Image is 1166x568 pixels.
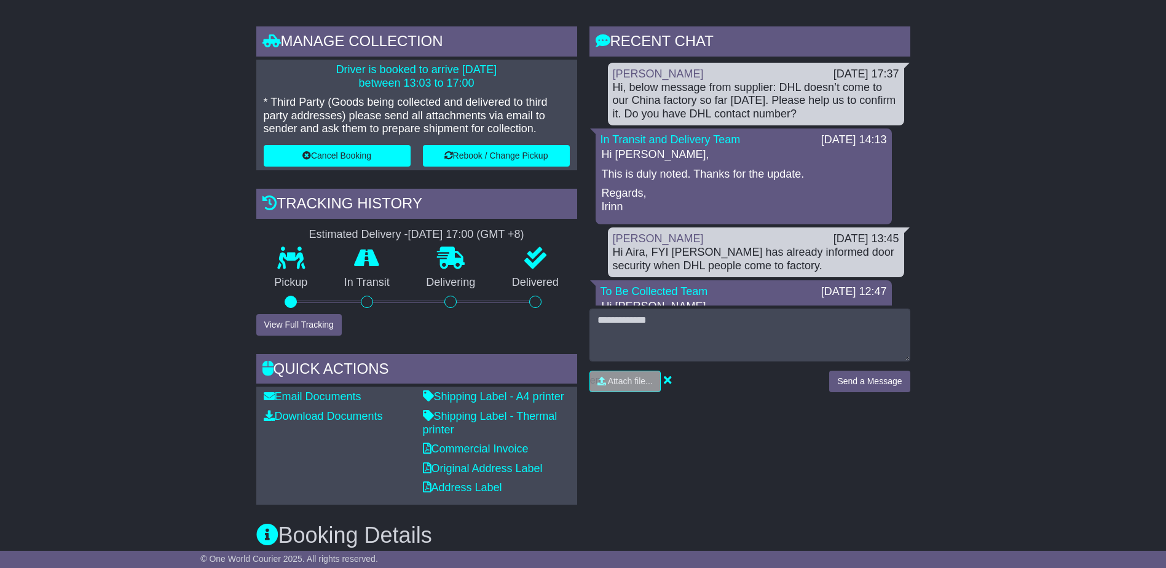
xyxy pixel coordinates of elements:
button: View Full Tracking [256,314,342,336]
p: Regards, Irinn [602,187,886,213]
p: Hi [PERSON_NAME], Sure, will advise the courier as well for the contact person. Regards, Aira [602,300,886,393]
a: Download Documents [264,410,383,422]
div: Hi, below message from supplier: DHL doesn’t come to our China factory so far [DATE]. Please help... [613,81,899,121]
button: Send a Message [829,371,910,392]
div: [DATE] 13:45 [833,232,899,246]
div: [DATE] 12:47 [821,285,887,299]
p: Hi [PERSON_NAME], [602,148,886,162]
p: * Third Party (Goods being collected and delivered to third party addresses) please send all atta... [264,96,570,136]
h3: Booking Details [256,523,910,548]
a: Shipping Label - A4 printer [423,390,564,403]
div: Quick Actions [256,354,577,387]
p: In Transit [326,276,408,290]
a: To Be Collected Team [601,285,708,298]
a: [PERSON_NAME] [613,232,704,245]
div: Hi Aira, FYI [PERSON_NAME] has already informed door security when DHL people come to factory. [613,246,899,272]
button: Rebook / Change Pickup [423,145,570,167]
div: [DATE] 14:13 [821,133,887,147]
p: Delivering [408,276,494,290]
button: Cancel Booking [264,145,411,167]
p: Driver is booked to arrive [DATE] between 13:03 to 17:00 [264,63,570,90]
a: Email Documents [264,390,361,403]
p: Delivered [494,276,577,290]
a: Original Address Label [423,462,543,475]
a: Address Label [423,481,502,494]
div: RECENT CHAT [589,26,910,60]
div: Manage collection [256,26,577,60]
div: Estimated Delivery - [256,228,577,242]
a: In Transit and Delivery Team [601,133,741,146]
span: © One World Courier 2025. All rights reserved. [200,554,378,564]
div: [DATE] 17:00 (GMT +8) [408,228,524,242]
p: Pickup [256,276,326,290]
a: Commercial Invoice [423,443,529,455]
a: Shipping Label - Thermal printer [423,410,557,436]
a: [PERSON_NAME] [613,68,704,80]
div: [DATE] 17:37 [833,68,899,81]
div: Tracking history [256,189,577,222]
p: This is duly noted. Thanks for the update. [602,168,886,181]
